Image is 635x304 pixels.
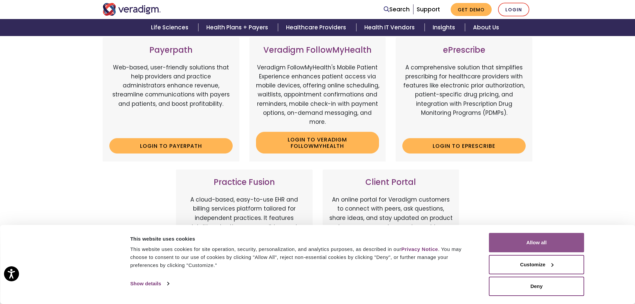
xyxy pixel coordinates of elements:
[109,138,233,154] a: Login to Payerpath
[183,178,306,187] h3: Practice Fusion
[256,132,379,154] a: Login to Veradigm FollowMyHealth
[130,235,474,243] div: This website uses cookies
[425,19,465,36] a: Insights
[402,63,526,133] p: A comprehensive solution that simplifies prescribing for healthcare providers with features like ...
[498,3,529,16] a: Login
[183,195,306,250] p: A cloud-based, easy-to-use EHR and billing services platform tailored for independent practices. ...
[507,256,627,296] iframe: Drift Chat Widget
[256,45,379,55] h3: Veradigm FollowMyHealth
[489,233,584,252] button: Allow all
[329,178,453,187] h3: Client Portal
[402,45,526,55] h3: ePrescribe
[103,3,161,16] img: Veradigm logo
[384,5,410,14] a: Search
[278,19,356,36] a: Healthcare Providers
[109,45,233,55] h3: Payerpath
[198,19,278,36] a: Health Plans + Payers
[109,63,233,133] p: Web-based, user-friendly solutions that help providers and practice administrators enhance revenu...
[489,255,584,274] button: Customize
[451,3,492,16] a: Get Demo
[465,19,507,36] a: About Us
[256,63,379,126] p: Veradigm FollowMyHealth's Mobile Patient Experience enhances patient access via mobile devices, o...
[489,277,584,296] button: Deny
[417,5,440,13] a: Support
[329,195,453,250] p: An online portal for Veradigm customers to connect with peers, ask questions, share ideas, and st...
[130,279,169,289] a: Show details
[402,138,526,154] a: Login to ePrescribe
[130,245,474,269] div: This website uses cookies for site operation, security, personalization, and analytics purposes, ...
[143,19,198,36] a: Life Sciences
[401,246,438,252] a: Privacy Notice
[356,19,425,36] a: Health IT Vendors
